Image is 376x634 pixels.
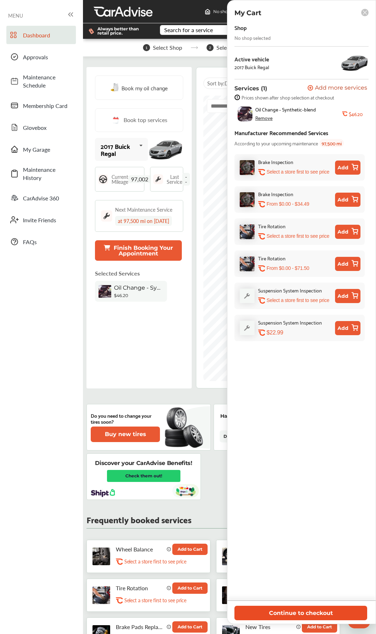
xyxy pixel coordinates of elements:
[220,430,272,442] a: Diagnose a problem
[234,128,328,137] div: Manufacturer Recommended Services
[222,586,240,604] img: tire-install-swap-tires-thumb.jpg
[124,558,186,565] p: Select a store first to see price
[267,201,309,207] p: From $0.00 - $34.49
[101,143,136,157] div: 2017 Buick Regal
[302,621,337,633] button: Add to Cart
[167,585,172,590] img: info_icon_vector.svg
[111,83,168,92] a: Book my oil change
[23,31,72,39] span: Dashboard
[167,174,182,184] span: Last Service
[335,321,360,335] button: Add
[23,123,72,132] span: Glovebox
[240,192,255,207] img: brake-inspection-thumb.jpg
[258,190,293,198] div: Brake Inspection
[23,216,72,224] span: Invite Friends
[23,53,72,61] span: Approvals
[258,318,322,326] div: Suspension System Inspection
[164,27,213,33] div: Search for a service
[91,412,160,424] p: Do you need to change your tires soon?
[258,254,286,262] div: Tire Rotation
[255,115,273,121] div: Remove
[172,544,208,555] button: Add to Cart
[267,233,329,240] p: Select a store first to see price
[95,108,183,132] a: Book top services
[89,28,94,34] img: dollor_label_vector.a70140d1.svg
[240,289,255,303] img: default_wrench_icon.d1a43860.svg
[234,35,271,41] div: No shop selected
[114,293,128,298] b: $46.20
[240,321,255,335] img: default_wrench_icon.d1a43860.svg
[234,9,261,17] p: My Cart
[153,44,182,51] span: Select Shop
[234,64,269,70] div: 2017 Buick Regal
[92,548,110,565] img: tire-wheel-balance-thumb.jpg
[107,470,180,482] a: Check them out!
[6,48,76,66] a: Approvals
[205,9,210,14] img: header-home-logo.8d720a4f.svg
[315,85,367,92] span: Add more services
[258,286,322,294] div: Suspension System Inspection
[308,85,369,92] a: Add more services
[267,265,309,272] p: From $0.00 - $71.50
[23,194,72,202] span: CarAdvise 360
[267,169,329,175] p: Select a store first to see price
[6,96,76,115] a: Membership Card
[182,173,190,186] span: --
[234,606,367,620] button: Continue to checkout
[6,118,76,137] a: Glovebox
[234,95,240,100] img: info-strock.ef5ea3fe.svg
[167,624,172,629] img: info_icon_vector.svg
[216,44,253,51] span: Select Services
[116,585,164,591] p: Tire Rotation
[240,256,255,271] img: tire-rotation-thumb.jpg
[6,162,76,185] a: Maintenance History
[6,70,76,93] a: Maintenance Schedule
[245,623,293,630] p: New Tires
[207,80,244,87] span: Sort by :
[240,224,255,239] img: tire-rotation-thumb.jpg
[340,52,369,73] img: 11539_st0640_046.jpg
[238,107,252,121] img: oil-change-thumb.jpg
[296,624,301,629] img: info_icon_vector.svg
[23,145,72,153] span: My Garage
[6,233,76,251] a: FAQs
[164,404,207,450] img: new-tire.a0c7fe23.svg
[23,165,72,182] span: Maintenance History
[320,139,344,147] span: 97,500 mi
[23,238,72,246] span: FAQs
[91,427,160,442] button: Buy new tires
[95,459,192,467] p: Discover your CarAdvise Benefits!
[23,73,72,89] span: Maintenance Schedule
[234,23,247,32] div: Shop
[335,161,360,175] button: Add
[240,160,255,175] img: brake-inspection-thumb.jpg
[148,136,183,163] img: mobile_11539_st0640_046.jpg
[241,95,334,100] span: Prices shown after shop selection at checkout
[143,44,150,51] span: 1
[95,240,182,261] button: Finish Booking Your Appointment
[172,582,208,594] button: Add to Cart
[234,85,267,92] p: Services (1)
[97,27,149,35] span: Always better than retail price.
[207,44,214,51] span: 2
[349,111,362,117] b: $46.20
[112,174,128,184] span: Current Mileage
[121,83,168,92] span: Book my oil change
[128,175,151,183] span: 97,002
[99,285,111,298] img: oil-change-thumb.jpg
[8,13,23,18] span: MENU
[167,547,172,551] img: info_icon_vector.svg
[124,116,167,125] span: Book top services
[213,9,248,14] span: No shop selected
[258,222,286,230] div: Tire Rotation
[234,56,269,62] div: Active vehicle
[6,26,76,44] a: Dashboard
[222,548,240,565] img: wheel-alignment-thumb.jpg
[172,484,199,498] img: shipt-vehicle.9ebed3c9.svg
[335,257,360,271] button: Add
[267,297,329,304] p: Select a store first to see price
[124,597,186,604] p: Select a store first to see price
[308,85,367,92] button: Add more services
[153,174,163,184] img: maintenance_logo
[6,211,76,229] a: Invite Friends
